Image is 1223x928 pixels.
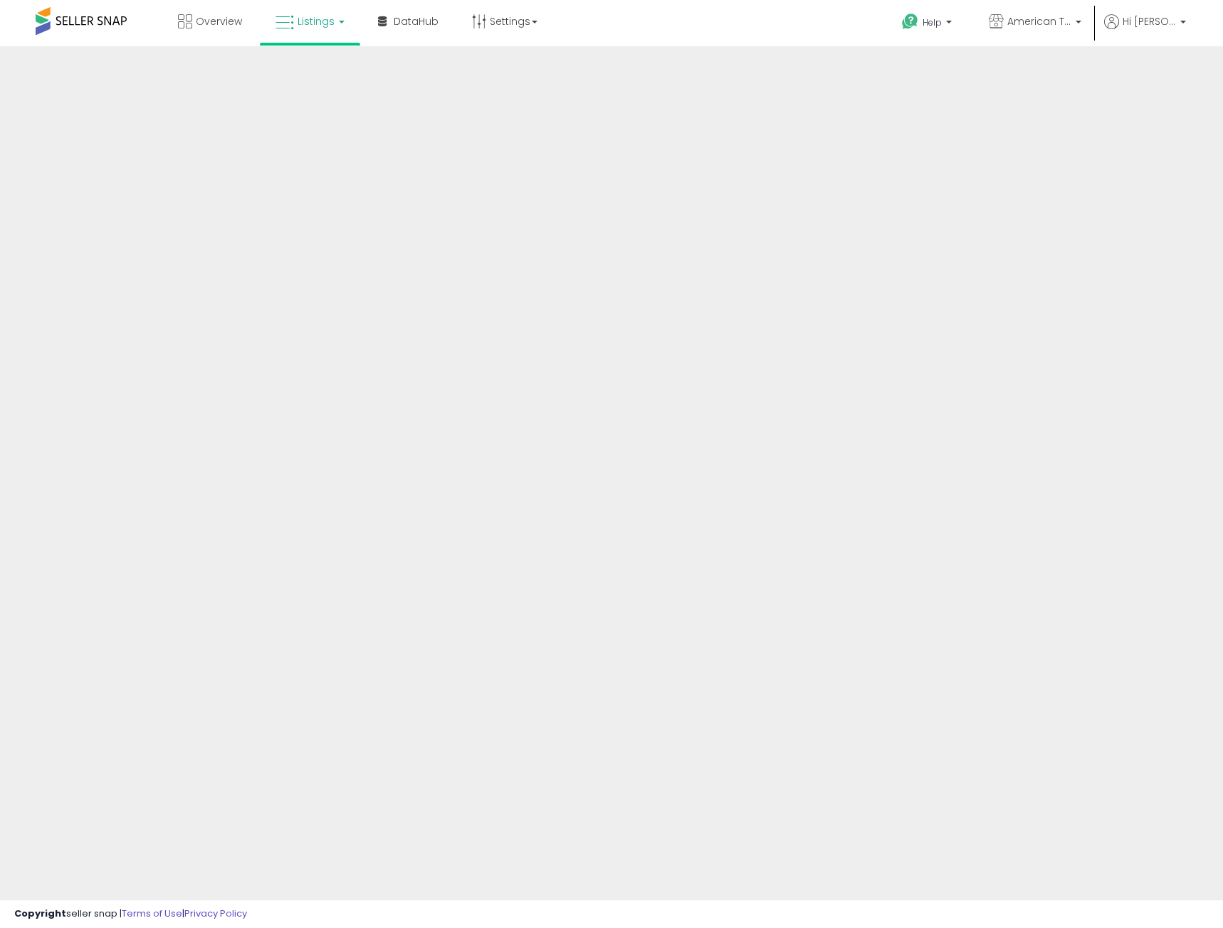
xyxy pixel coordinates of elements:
[1007,14,1071,28] span: American Telecom Headquarters
[298,14,335,28] span: Listings
[923,16,942,28] span: Help
[901,13,919,31] i: Get Help
[196,14,242,28] span: Overview
[1123,14,1176,28] span: Hi [PERSON_NAME]
[891,2,966,46] a: Help
[394,14,439,28] span: DataHub
[1104,14,1186,46] a: Hi [PERSON_NAME]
